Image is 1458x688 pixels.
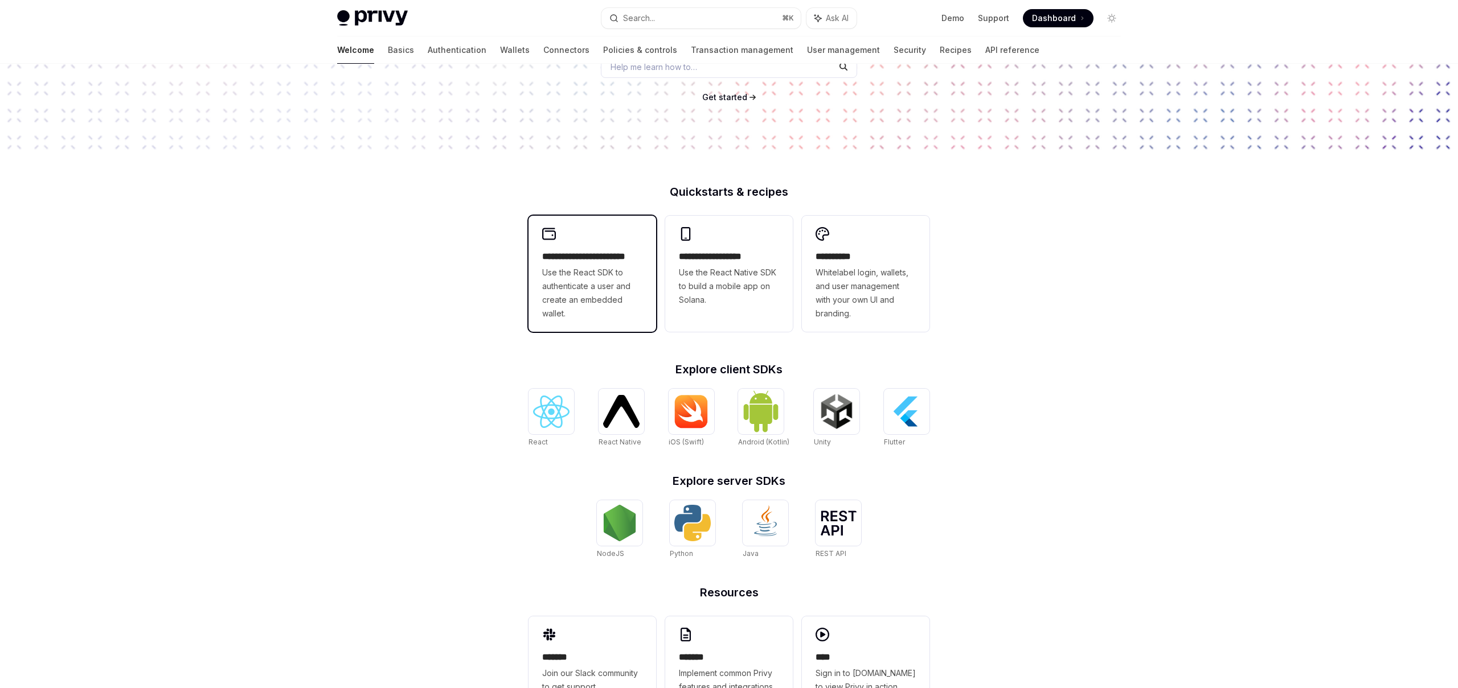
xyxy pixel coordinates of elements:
[743,500,788,559] a: JavaJava
[702,92,747,102] span: Get started
[782,14,794,23] span: ⌘ K
[669,389,714,448] a: iOS (Swift)iOS (Swift)
[665,216,793,332] a: **** **** **** ***Use the React Native SDK to build a mobile app on Solana.
[623,11,655,25] div: Search...
[533,396,570,428] img: React
[743,549,759,558] span: Java
[428,36,486,64] a: Authentication
[985,36,1039,64] a: API reference
[611,61,697,73] span: Help me learn how to…
[814,438,831,446] span: Unity
[691,36,793,64] a: Transaction management
[738,438,789,446] span: Android (Kotlin)
[818,393,855,430] img: Unity
[674,505,711,541] img: Python
[603,395,640,427] img: React Native
[978,13,1009,24] a: Support
[747,505,784,541] img: Java
[816,500,861,559] a: REST APIREST API
[542,266,642,320] span: Use the React SDK to authenticate a user and create an embedded wallet.
[679,266,779,307] span: Use the React Native SDK to build a mobile app on Solana.
[337,36,374,64] a: Welcome
[669,438,704,446] span: iOS (Swift)
[601,8,801,28] button: Search...⌘K
[597,500,642,559] a: NodeJSNodeJS
[884,389,929,448] a: FlutterFlutter
[337,10,408,26] img: light logo
[529,587,929,598] h2: Resources
[806,8,857,28] button: Ask AI
[884,438,905,446] span: Flutter
[673,394,710,429] img: iOS (Swift)
[529,364,929,375] h2: Explore client SDKs
[802,216,929,332] a: **** *****Whitelabel login, wallets, and user management with your own UI and branding.
[670,500,715,559] a: PythonPython
[940,36,972,64] a: Recipes
[388,36,414,64] a: Basics
[807,36,880,64] a: User management
[599,389,644,448] a: React NativeReact Native
[738,389,789,448] a: Android (Kotlin)Android (Kotlin)
[941,13,964,24] a: Demo
[529,186,929,197] h2: Quickstarts & recipes
[702,92,747,103] a: Get started
[894,36,926,64] a: Security
[743,390,779,432] img: Android (Kotlin)
[670,549,693,558] span: Python
[888,393,925,430] img: Flutter
[603,36,677,64] a: Policies & controls
[529,475,929,487] h2: Explore server SDKs
[1032,13,1076,24] span: Dashboard
[820,510,857,535] img: REST API
[601,505,638,541] img: NodeJS
[816,549,846,558] span: REST API
[529,438,548,446] span: React
[1023,9,1093,27] a: Dashboard
[599,438,641,446] span: React Native
[1103,9,1121,27] button: Toggle dark mode
[500,36,530,64] a: Wallets
[814,389,859,448] a: UnityUnity
[597,549,624,558] span: NodeJS
[529,389,574,448] a: ReactReact
[543,36,589,64] a: Connectors
[826,13,849,24] span: Ask AI
[816,266,916,320] span: Whitelabel login, wallets, and user management with your own UI and branding.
